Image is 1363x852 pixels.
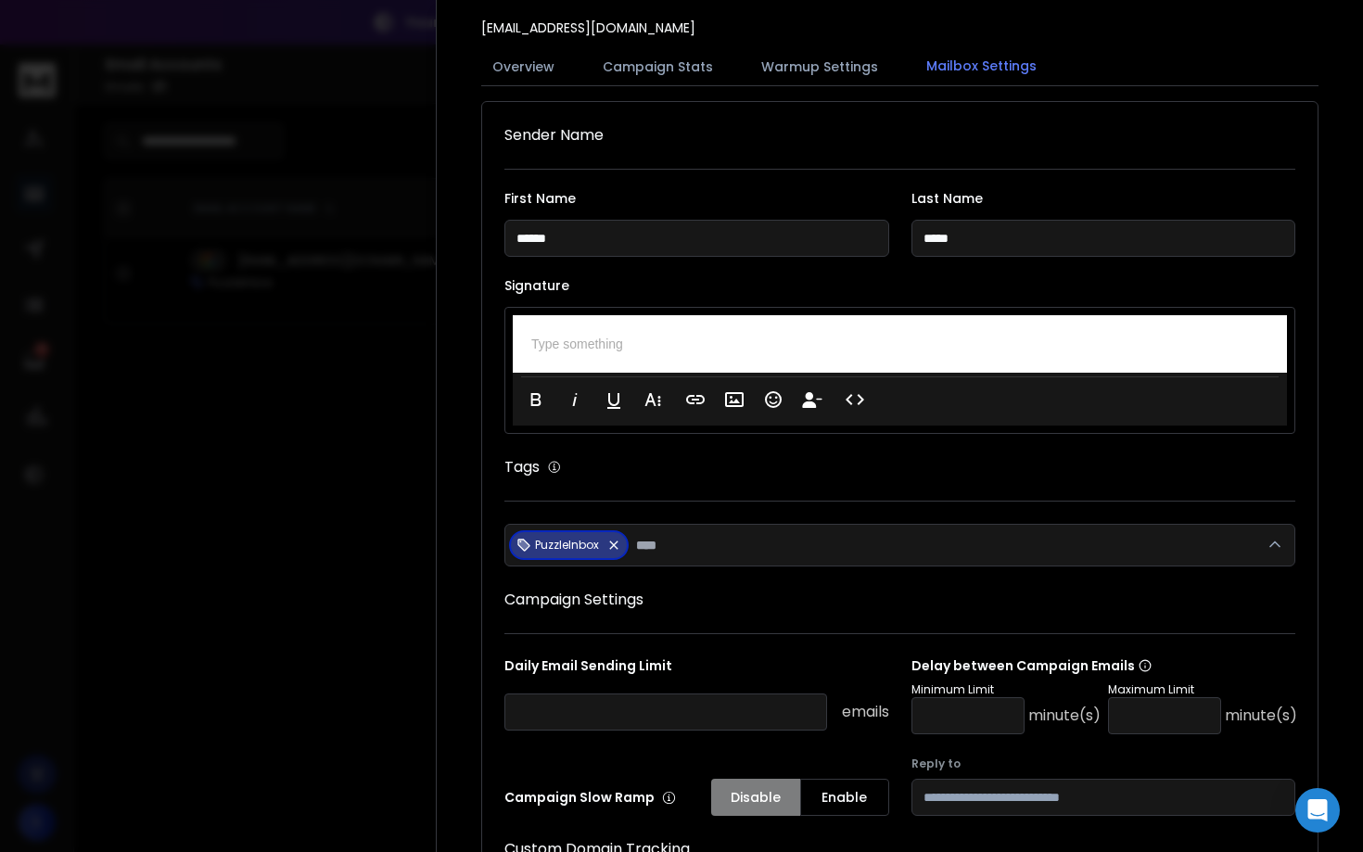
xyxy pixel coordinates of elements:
p: Daily Email Sending Limit [504,656,889,682]
p: [EMAIL_ADDRESS][DOMAIN_NAME] [481,19,695,37]
button: Overview [481,46,566,87]
button: Insert Unsubscribe Link [795,381,830,418]
label: Reply to [911,757,1296,771]
button: Bold (⌘B) [518,381,554,418]
button: Warmup Settings [750,46,889,87]
button: Enable [800,779,889,816]
p: Delay between Campaign Emails [911,656,1297,675]
p: minute(s) [1028,705,1101,727]
p: minute(s) [1225,705,1297,727]
label: Signature [504,279,1295,292]
h1: Sender Name [504,124,1295,146]
h1: Tags [504,456,540,478]
p: PuzzleInbox [535,538,599,553]
button: Emoticons [756,381,791,418]
button: Italic (⌘I) [557,381,592,418]
button: Disable [711,779,800,816]
h1: Campaign Settings [504,589,1295,611]
p: emails [842,701,889,723]
button: Insert Image (⌘P) [717,381,752,418]
label: Last Name [911,192,1296,205]
button: Code View [837,381,873,418]
button: Campaign Stats [592,46,724,87]
p: Maximum Limit [1108,682,1297,697]
label: First Name [504,192,889,205]
button: Underline (⌘U) [596,381,631,418]
p: Minimum Limit [911,682,1101,697]
div: Open Intercom Messenger [1295,788,1340,833]
p: Campaign Slow Ramp [504,788,676,807]
button: More Text [635,381,670,418]
button: Mailbox Settings [915,45,1048,88]
button: Insert Link (⌘K) [678,381,713,418]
